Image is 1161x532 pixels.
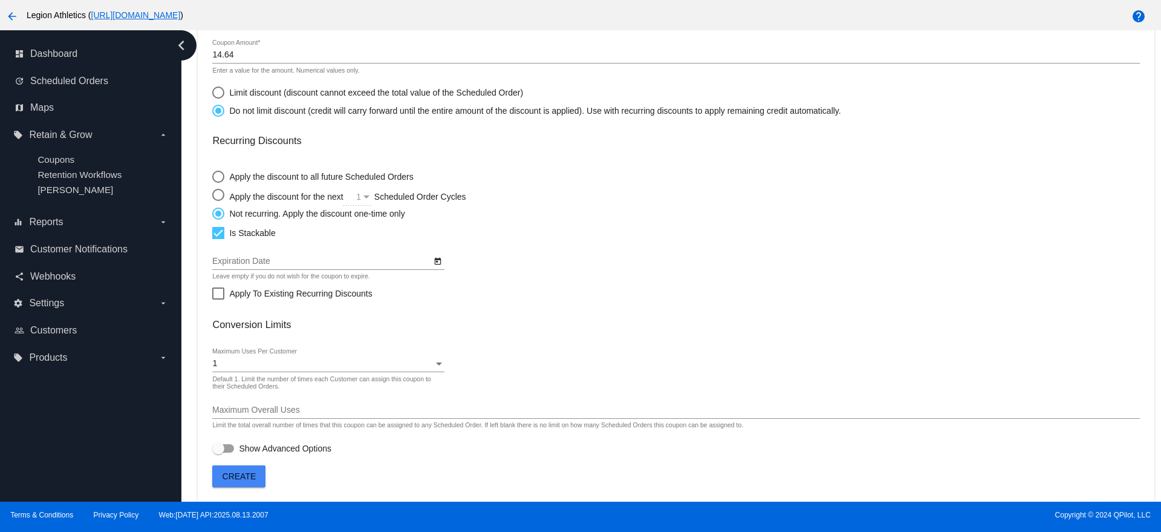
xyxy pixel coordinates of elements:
[29,217,63,228] span: Reports
[27,10,183,20] span: Legion Athletics ( )
[212,80,841,117] mat-radio-group: Select an option
[224,209,405,218] div: Not recurring. Apply the discount one-time only
[212,165,546,220] mat-radio-group: Select an option
[5,9,19,24] mat-icon: arrow_back
[15,240,168,259] a: email Customer Notifications
[158,298,168,308] i: arrow_drop_down
[224,106,841,116] div: Do not limit discount (credit will carry forward until the entire amount of the discount is appli...
[30,76,108,87] span: Scheduled Orders
[37,185,113,195] a: [PERSON_NAME]
[212,319,1139,330] h3: Conversion Limits
[37,169,122,180] a: Retention Workflows
[29,298,64,309] span: Settings
[15,245,24,254] i: email
[15,267,168,286] a: share Webhooks
[15,44,168,64] a: dashboard Dashboard
[212,465,265,487] button: Create
[1131,9,1146,24] mat-icon: help
[223,471,256,481] span: Create
[10,511,73,519] a: Terms & Conditions
[91,10,181,20] a: [URL][DOMAIN_NAME]
[158,130,168,140] i: arrow_drop_down
[172,36,191,55] i: chevron_left
[15,76,24,86] i: update
[356,192,361,202] span: 1
[158,217,168,227] i: arrow_drop_down
[212,257,431,266] input: Expiration Date
[432,254,444,267] button: Open calendar
[15,321,168,340] a: people_outline Customers
[15,272,24,281] i: share
[159,511,268,519] a: Web:[DATE] API:2025.08.13.2007
[224,189,546,202] div: Apply the discount for the next Scheduled Order Cycles
[212,376,438,390] div: Default 1. Limit the number of times each Customer can assign this coupon to their Scheduled Orders.
[37,154,74,165] a: Coupons
[591,511,1151,519] span: Copyright © 2024 QPilot, LLC
[94,511,139,519] a: Privacy Policy
[239,442,331,455] span: Show Advanced Options
[13,130,23,140] i: local_offer
[212,406,1139,415] input: Maximum Overall Uses
[15,326,24,335] i: people_outline
[30,102,54,113] span: Maps
[229,226,275,240] span: Is Stackable
[15,98,168,117] a: map Maps
[30,271,76,282] span: Webhooks
[212,67,359,74] div: Enter a value for the amount. Numerical values only.
[224,88,523,97] div: Limit discount (discount cannot exceed the total value of the Scheduled Order)
[15,103,24,113] i: map
[158,353,168,363] i: arrow_drop_down
[30,244,128,255] span: Customer Notifications
[29,130,92,140] span: Retain & Grow
[13,217,23,227] i: equalizer
[212,273,369,280] div: Leave empty if you do not wish for the coupon to expire.
[229,286,372,301] span: Apply To Existing Recurring Discounts
[15,49,24,59] i: dashboard
[212,358,217,368] span: 1
[212,135,1139,146] h3: Recurring Discounts
[212,50,1139,60] input: Coupon Amount
[224,172,413,182] div: Apply the discount to all future Scheduled Orders
[13,298,23,308] i: settings
[29,352,67,363] span: Products
[212,422,743,429] div: Limit the total overall number of times that this coupon can be assigned to any Scheduled Order. ...
[13,353,23,363] i: local_offer
[30,325,77,336] span: Customers
[30,48,77,59] span: Dashboard
[15,71,168,91] a: update Scheduled Orders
